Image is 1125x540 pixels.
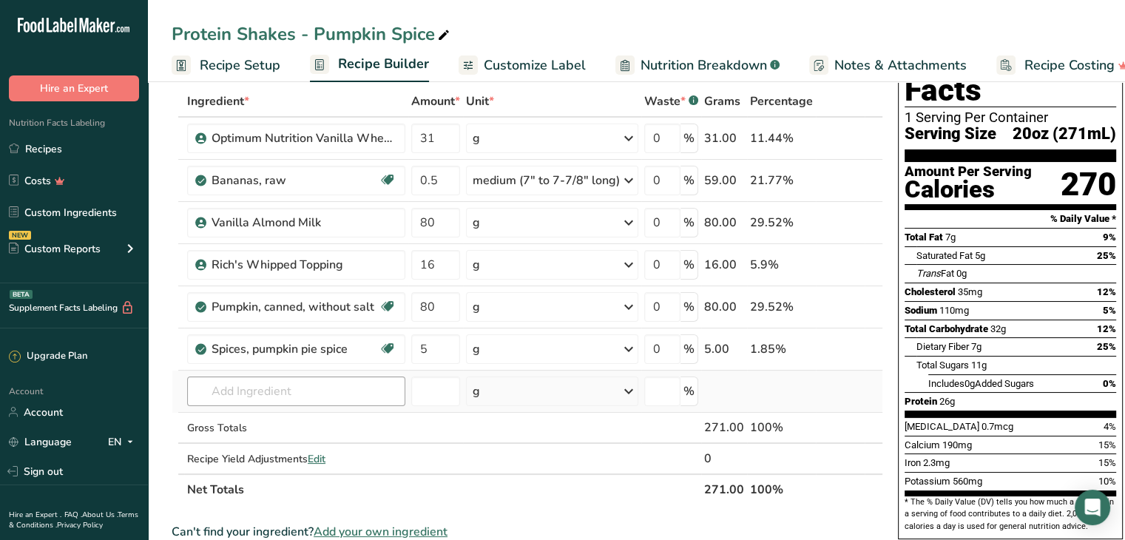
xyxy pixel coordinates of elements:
[1098,439,1116,450] span: 15%
[1061,165,1116,204] div: 270
[750,256,813,274] div: 5.9%
[971,360,987,371] span: 11g
[905,476,950,487] span: Potassium
[57,520,103,530] a: Privacy Policy
[9,510,61,520] a: Hire an Expert .
[212,172,379,189] div: Bananas, raw
[750,298,813,316] div: 29.52%
[956,268,967,279] span: 0g
[459,49,586,82] a: Customize Label
[923,457,950,468] span: 2.3mg
[212,298,379,316] div: Pumpkin, canned, without salt
[466,92,494,110] span: Unit
[704,92,740,110] span: Grams
[905,165,1032,179] div: Amount Per Serving
[701,473,747,504] th: 271.00
[1097,341,1116,352] span: 25%
[484,55,586,75] span: Customize Label
[473,172,620,189] div: medium (7" to 7-7/8" long)
[473,298,480,316] div: g
[212,340,379,358] div: Spices, pumpkin pie spice
[982,421,1013,432] span: 0.7mcg
[916,268,954,279] span: Fat
[9,241,101,257] div: Custom Reports
[9,429,72,455] a: Language
[953,476,982,487] span: 560mg
[750,214,813,232] div: 29.52%
[916,268,941,279] i: Trans
[1097,250,1116,261] span: 25%
[975,250,985,261] span: 5g
[747,473,816,504] th: 100%
[411,92,460,110] span: Amount
[473,340,480,358] div: g
[905,110,1116,125] div: 1 Serving Per Container
[82,510,118,520] a: About Us .
[1104,421,1116,432] span: 4%
[939,396,955,407] span: 26g
[905,439,940,450] span: Calcium
[809,49,967,82] a: Notes & Attachments
[905,396,937,407] span: Protein
[750,419,813,436] div: 100%
[1103,378,1116,389] span: 0%
[644,92,698,110] div: Waste
[990,323,1006,334] span: 32g
[1098,457,1116,468] span: 15%
[172,21,453,47] div: Protein Shakes - Pumpkin Spice
[184,473,701,504] th: Net Totals
[704,256,744,274] div: 16.00
[958,286,982,297] span: 35mg
[942,439,972,450] span: 190mg
[939,305,969,316] span: 110mg
[1013,125,1116,144] span: 20oz (271mL)
[1075,490,1110,525] div: Open Intercom Messenger
[108,433,139,450] div: EN
[905,305,937,316] span: Sodium
[916,250,973,261] span: Saturated Fat
[212,256,396,274] div: Rich's Whipped Topping
[905,421,979,432] span: [MEDICAL_DATA]
[308,452,325,466] span: Edit
[187,420,405,436] div: Gross Totals
[641,55,767,75] span: Nutrition Breakdown
[905,323,988,334] span: Total Carbohydrate
[187,92,249,110] span: Ingredient
[473,382,480,400] div: g
[212,129,396,147] div: Optimum Nutrition Vanilla Whey Protein
[9,349,87,364] div: Upgrade Plan
[905,232,943,243] span: Total Fat
[916,341,969,352] span: Dietary Fiber
[704,340,744,358] div: 5.00
[473,214,480,232] div: g
[928,378,1034,389] span: Includes Added Sugars
[212,214,396,232] div: Vanilla Almond Milk
[473,129,480,147] div: g
[1103,305,1116,316] span: 5%
[964,378,975,389] span: 0g
[1024,55,1115,75] span: Recipe Costing
[615,49,780,82] a: Nutrition Breakdown
[187,377,405,406] input: Add Ingredient
[704,419,744,436] div: 271.00
[1103,232,1116,243] span: 9%
[310,47,429,83] a: Recipe Builder
[1098,476,1116,487] span: 10%
[971,341,982,352] span: 7g
[905,210,1116,228] section: % Daily Value *
[704,298,744,316] div: 80.00
[9,231,31,240] div: NEW
[905,286,956,297] span: Cholesterol
[9,75,139,101] button: Hire an Expert
[750,172,813,189] div: 21.77%
[1097,286,1116,297] span: 12%
[1097,323,1116,334] span: 12%
[338,54,429,74] span: Recipe Builder
[10,290,33,299] div: BETA
[704,450,744,468] div: 0
[704,172,744,189] div: 59.00
[750,129,813,147] div: 11.44%
[473,256,480,274] div: g
[200,55,280,75] span: Recipe Setup
[64,510,82,520] a: FAQ .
